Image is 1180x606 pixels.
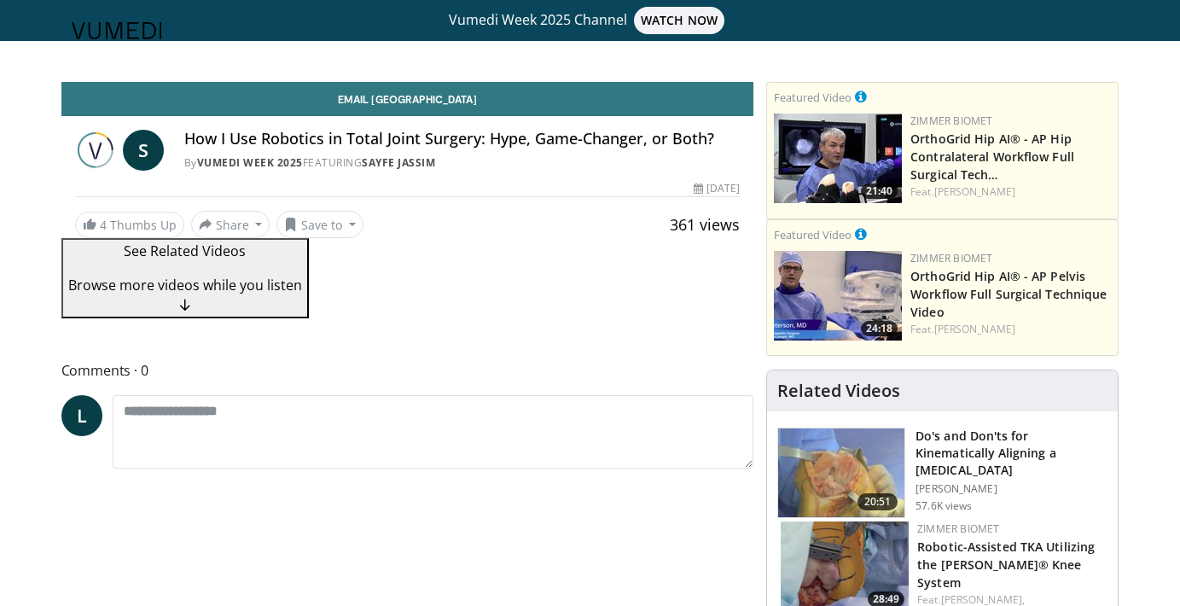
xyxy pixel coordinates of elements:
span: 4 [100,217,107,233]
a: Zimmer Biomet [917,522,999,536]
a: S [123,130,164,171]
img: VuMedi Logo [72,22,162,39]
h3: Do's and Don'ts for Kinematically Aligning a [MEDICAL_DATA] [916,428,1107,479]
img: c80c1d29-5d08-4b57-b833-2b3295cd5297.150x105_q85_crop-smart_upscale.jpg [774,251,902,341]
a: Zimmer Biomet [910,251,992,265]
p: See Related Videos [68,241,302,261]
a: [PERSON_NAME] [934,184,1015,199]
a: This is paid for by Zimmer Biomet [855,224,867,243]
span: 361 views [670,214,740,235]
a: 24:18 [774,251,902,341]
div: By FEATURING [184,155,741,171]
p: [PERSON_NAME] [916,482,1107,496]
img: 96a9cbbb-25ee-4404-ab87-b32d60616ad7.150x105_q85_crop-smart_upscale.jpg [774,114,902,203]
h3: OrthoGrid Hip AI® - AP Hip Contralateral Workflow Full Surgical Technique Video [910,129,1111,183]
h4: Related Videos [777,381,900,401]
a: Vumedi Week 2025 [197,155,303,170]
a: 4 Thumbs Up [75,212,184,238]
a: [PERSON_NAME] [934,322,1015,336]
span: Comments 0 [61,359,754,382]
button: See Related Videos Browse more videos while you listen [61,238,309,318]
a: Robotic-Assisted TKA Utilizing the [PERSON_NAME]® Knee System [917,539,1095,591]
a: Sayfe Jassim [362,155,435,170]
a: Zimmer Biomet [910,114,992,128]
span: 20:51 [857,493,898,510]
a: This is paid for by Zimmer Biomet [855,87,867,106]
h4: How I Use Robotics in Total Joint Surgery: Hype, Game-Changer, or Both? [184,130,741,149]
p: 57.6K views [916,499,972,513]
button: Save to [276,211,363,238]
div: [DATE] [694,181,740,196]
small: Featured Video [774,227,852,242]
div: Feat. [910,322,1111,337]
span: Browse more videos while you listen [68,276,302,294]
img: howell_knee_1.png.150x105_q85_crop-smart_upscale.jpg [778,428,904,517]
span: 24:18 [861,321,898,336]
button: Share [191,211,270,238]
img: Vumedi Week 2025 [75,130,116,171]
a: OrthoGrid Hip AI® - AP Hip Contralateral Workflow Full Surgical Tech… [910,131,1074,183]
div: Feat. [910,184,1111,200]
a: L [61,395,102,436]
a: 21:40 [774,114,902,203]
small: Featured Video [774,90,852,105]
a: 20:51 Do's and Don'ts for Kinematically Aligning a [MEDICAL_DATA] [PERSON_NAME] 57.6K views [777,428,1107,518]
a: OrthoGrid Hip AI® - AP Pelvis Workflow Full Surgical Technique Video [910,268,1107,320]
a: Email [GEOGRAPHIC_DATA] [61,82,754,116]
span: 21:40 [861,184,898,199]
